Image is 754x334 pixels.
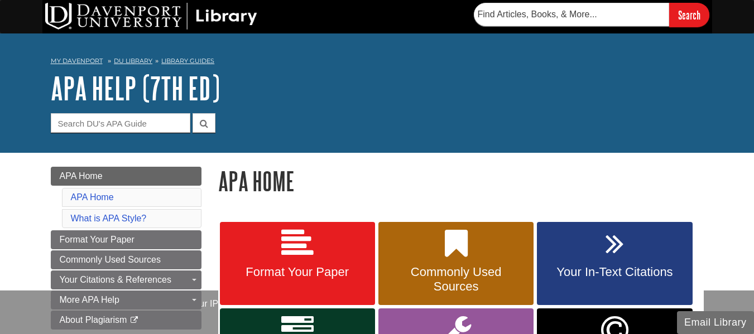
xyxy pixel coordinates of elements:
input: Search [669,3,709,27]
i: This link opens in a new window [129,317,139,324]
input: Search DU's APA Guide [51,113,190,133]
span: Commonly Used Sources [60,255,161,264]
nav: breadcrumb [51,54,704,71]
a: Format Your Paper [220,222,375,306]
span: Your In-Text Citations [545,265,684,279]
a: APA Help (7th Ed) [51,71,220,105]
a: APA Home [51,167,201,186]
span: Format Your Paper [228,265,367,279]
span: More APA Help [60,295,119,304]
span: Your Citations & References [60,275,171,284]
a: APA Home [71,192,114,202]
a: DU Library [114,57,152,65]
a: Commonly Used Sources [51,250,201,269]
span: APA Home [60,171,103,181]
a: About Plagiarism [51,311,201,330]
form: Searches DU Library's articles, books, and more [474,3,709,27]
a: Commonly Used Sources [378,222,534,306]
input: Find Articles, Books, & More... [474,3,669,26]
a: Format Your Paper [51,230,201,249]
a: Library Guides [161,57,214,65]
a: More APA Help [51,291,201,309]
button: Email Library [677,311,754,334]
a: My Davenport [51,56,103,66]
span: Commonly Used Sources [387,265,525,294]
a: Your Citations & References [51,270,201,289]
h1: APA Home [218,167,704,195]
a: Your In-Text Citations [537,222,692,306]
a: What is APA Style? [71,214,147,223]
img: DU Library [45,3,257,30]
span: About Plagiarism [60,315,127,325]
span: Format Your Paper [60,235,135,244]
